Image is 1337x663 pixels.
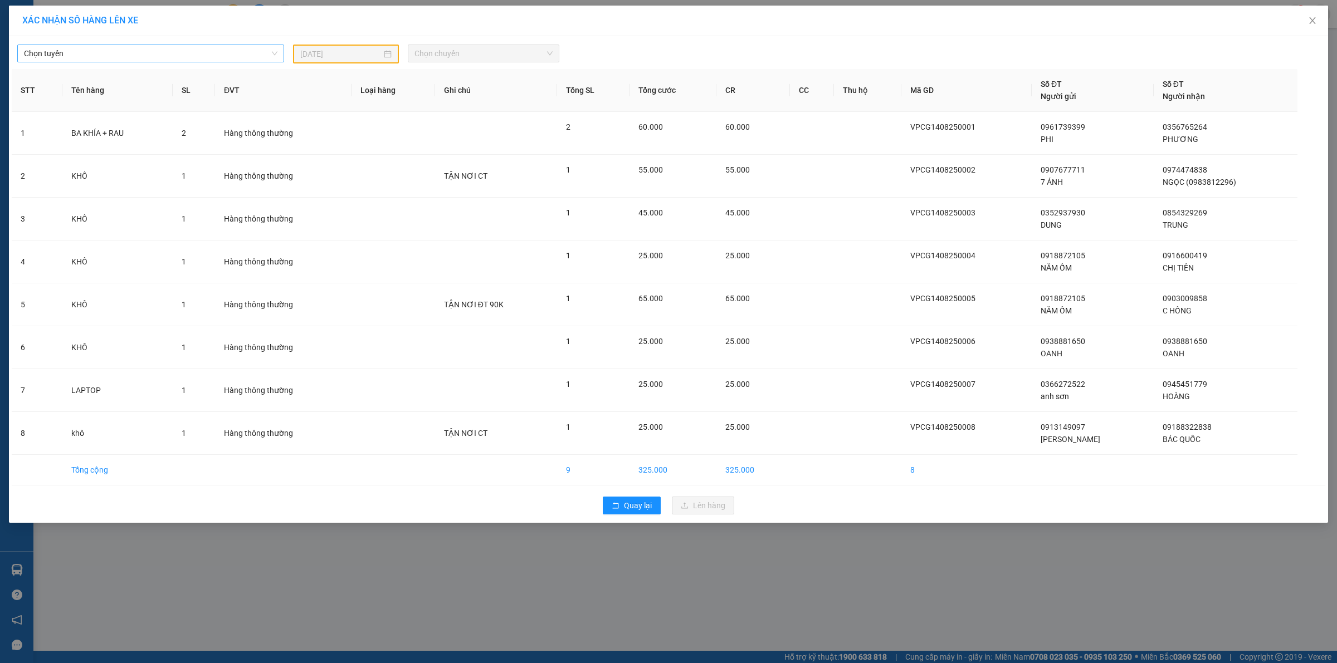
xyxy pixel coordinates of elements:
th: Loại hàng [352,69,435,112]
span: anh sơn [1041,392,1069,401]
span: TẬN NƠI CT [444,171,487,180]
span: 55.000 [638,165,663,174]
span: C HỒNG [1163,306,1192,315]
span: 1 [566,423,570,431]
span: 1 [182,386,186,395]
span: 0945451779 [1163,380,1207,389]
td: 1 [12,112,62,155]
td: LAPTOP [62,369,173,412]
td: KHÔ [62,240,173,283]
span: Quay lại [624,499,652,512]
span: Chọn chuyến [414,45,553,62]
span: HOÀNG [1163,392,1190,401]
span: 2 [182,129,186,137]
span: close [1308,16,1317,25]
span: Người nhận [1163,92,1205,101]
th: STT [12,69,62,112]
span: 25.000 [638,423,663,431]
span: 1 [182,214,186,223]
span: 65.000 [725,294,750,303]
span: 0938881650 [1041,337,1085,346]
span: PHƯƠNG [1163,135,1198,144]
span: NĂM ỐM [1041,263,1072,272]
span: VPCG1408250007 [910,380,975,389]
span: Người gửi [1041,92,1076,101]
span: OANH [1041,349,1062,358]
span: rollback [612,502,619,510]
td: Hàng thông thường [215,198,352,240]
span: 25.000 [725,423,750,431]
span: 25.000 [725,337,750,346]
b: Gửi khách hàng [50,16,91,68]
span: 0913149097 [1041,423,1085,431]
span: 1 [566,337,570,346]
span: 0918872105 [1041,294,1085,303]
td: BA KHÍA + RAU [62,112,173,155]
span: NĂM ỐM [1041,306,1072,315]
span: 1 [566,208,570,217]
span: VPCG1408250008 [910,423,975,431]
span: 1 [566,294,570,303]
button: uploadLên hàng [672,497,734,514]
span: 09188322838 [1163,423,1212,431]
button: Close [1297,6,1328,37]
span: 0918872105 [1041,251,1085,260]
span: TRUNG [1163,220,1188,229]
td: KHÔ [62,326,173,369]
span: DUNG [1041,220,1062,229]
span: TẬN NƠI ĐT 90K [444,300,504,309]
td: 7 [12,369,62,412]
th: ĐVT [215,69,352,112]
span: 25.000 [638,251,663,260]
th: CR [716,69,790,112]
td: 6 [12,326,62,369]
span: 45.000 [638,208,663,217]
span: 1 [182,343,186,352]
input: 13/08/2025 [300,48,382,60]
td: khô [62,412,173,455]
th: Tên hàng [62,69,173,112]
span: 1 [566,380,570,389]
span: 0903009858 [1163,294,1207,303]
span: VPCG1408250003 [910,208,975,217]
span: 0938881650 [1163,337,1207,346]
span: NGỌC (0983812296) [1163,178,1236,186]
span: VPCG1408250004 [910,251,975,260]
td: 4 [12,240,62,283]
td: 2 [12,155,62,198]
td: Hàng thông thường [215,112,352,155]
td: Hàng thông thường [215,326,352,369]
th: Tổng SL [557,69,630,112]
th: SL [173,69,215,112]
span: [PERSON_NAME] [1041,435,1100,444]
span: 1 [566,165,570,174]
span: PHI [1041,135,1053,144]
td: 5 [12,283,62,326]
td: Hàng thông thường [215,155,352,198]
td: 9 [557,455,630,485]
td: Hàng thông thường [215,240,352,283]
td: Hàng thông thường [215,412,352,455]
button: rollbackQuay lại [603,497,661,514]
span: 0366272522 [1041,380,1085,389]
td: KHÔ [62,198,173,240]
td: Hàng thông thường [215,283,352,326]
span: 1 [566,251,570,260]
th: Tổng cước [630,69,716,112]
span: 55.000 [725,165,750,174]
td: 8 [901,455,1032,485]
span: Số ĐT [1041,80,1062,89]
span: OANH [1163,349,1184,358]
th: CC [790,69,834,112]
span: VPCG1408250001 [910,122,975,131]
span: 0352937930 [1041,208,1085,217]
span: 25.000 [725,251,750,260]
span: XÁC NHẬN SỐ HÀNG LÊN XE [22,15,138,26]
td: 3 [12,198,62,240]
span: 45.000 [725,208,750,217]
td: KHÔ [62,283,173,326]
span: 25.000 [638,380,663,389]
span: 0974474838 [1163,165,1207,174]
span: Số ĐT [1163,80,1184,89]
span: 1 [182,429,186,438]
